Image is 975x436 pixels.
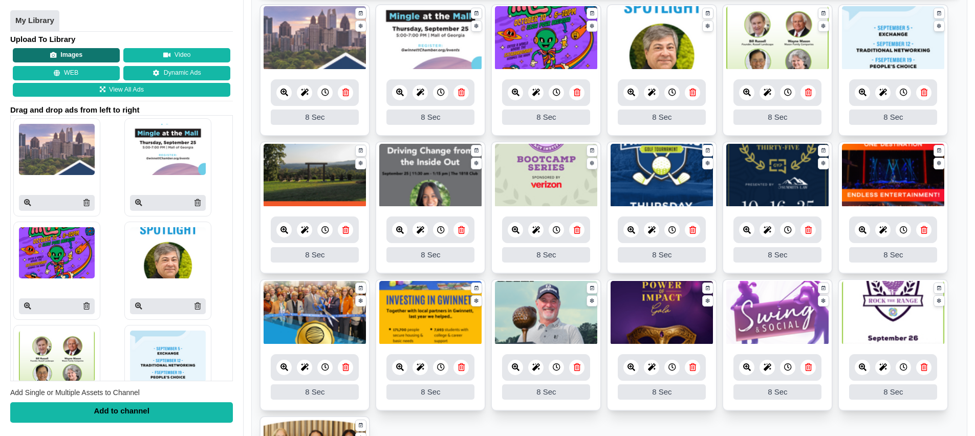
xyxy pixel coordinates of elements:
[611,144,713,208] img: 2.459 mb
[123,67,230,81] a: Dynamic Ads
[271,110,359,125] div: 8 Sec
[849,110,937,125] div: 8 Sec
[264,144,366,208] img: 4.238 mb
[495,144,597,208] img: 1091.782 kb
[611,281,713,345] img: 2.226 mb
[924,387,975,436] iframe: Chat Widget
[733,110,821,125] div: 8 Sec
[19,331,95,382] img: P250x250 image processing20250827 996236 1q382u
[271,384,359,400] div: 8 Sec
[130,228,206,279] img: P250x250 image processing20250829 996236 cx7qbr
[726,281,829,345] img: 4.659 mb
[386,247,474,263] div: 8 Sec
[271,247,359,263] div: 8 Sec
[10,105,233,116] span: Drag and drop ads from left to right
[379,144,482,208] img: 1142.963 kb
[386,384,474,400] div: 8 Sec
[733,247,821,263] div: 8 Sec
[264,6,366,70] img: 799.765 kb
[13,67,120,81] button: WEB
[842,6,944,70] img: 253.022 kb
[13,83,230,97] a: View All Ads
[618,247,706,263] div: 8 Sec
[495,6,597,70] img: 1044.257 kb
[10,34,233,45] h4: Upload To Library
[379,281,482,345] img: 3.994 mb
[10,402,233,423] div: Add to channel
[379,6,482,70] img: 4.018 mb
[495,281,597,345] img: 11.268 mb
[849,247,937,263] div: 8 Sec
[726,144,829,208] img: 376.855 kb
[19,124,95,176] img: P250x250 image processing20250902 996236 h4m1yf
[849,384,937,400] div: 8 Sec
[502,247,590,263] div: 8 Sec
[13,49,120,63] button: Images
[19,228,95,279] img: P250x250 image processing20250829 996236 1lkt3j1
[502,110,590,125] div: 8 Sec
[502,384,590,400] div: 8 Sec
[726,6,829,70] img: 2040.795 kb
[618,384,706,400] div: 8 Sec
[264,281,366,345] img: 3.083 mb
[842,281,944,345] img: 1940.774 kb
[10,10,59,32] a: My Library
[611,6,713,70] img: 2.113 mb
[123,49,230,63] button: Video
[10,389,140,397] span: Add Single or Multiple Assets to Channel
[733,384,821,400] div: 8 Sec
[618,110,706,125] div: 8 Sec
[130,331,206,382] img: P250x250 image processing20250826 996236 1e0j4uy
[130,124,206,176] img: P250x250 image processing20250829 996236 cc2fbt
[842,144,944,208] img: 8.367 mb
[386,110,474,125] div: 8 Sec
